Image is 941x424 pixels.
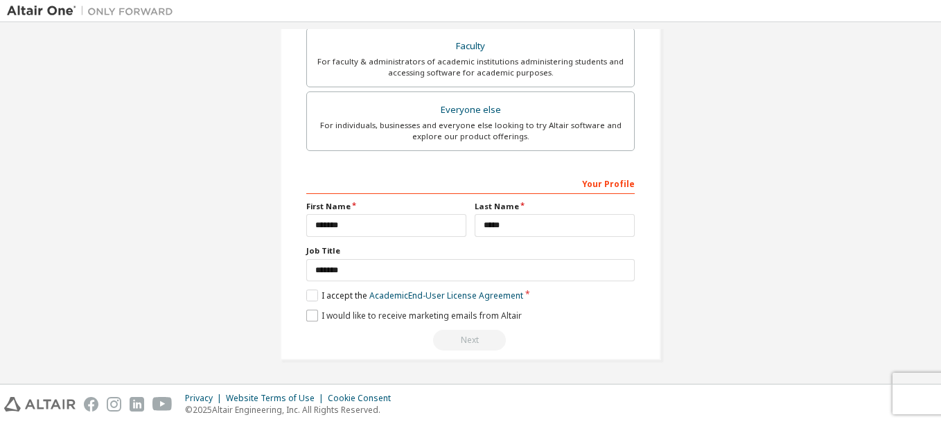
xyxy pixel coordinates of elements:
label: I would like to receive marketing emails from Altair [306,310,522,321]
div: Website Terms of Use [226,393,328,404]
a: Academic End-User License Agreement [369,290,523,301]
div: Everyone else [315,100,626,120]
div: You need to provide your academic email [306,330,635,351]
div: Your Profile [306,172,635,194]
p: © 2025 Altair Engineering, Inc. All Rights Reserved. [185,404,399,416]
label: Job Title [306,245,635,256]
img: linkedin.svg [130,397,144,412]
label: First Name [306,201,466,212]
img: instagram.svg [107,397,121,412]
img: youtube.svg [152,397,173,412]
img: facebook.svg [84,397,98,412]
div: Privacy [185,393,226,404]
label: I accept the [306,290,523,301]
div: Cookie Consent [328,393,399,404]
img: Altair One [7,4,180,18]
div: For faculty & administrators of academic institutions administering students and accessing softwa... [315,56,626,78]
label: Last Name [475,201,635,212]
div: For individuals, businesses and everyone else looking to try Altair software and explore our prod... [315,120,626,142]
div: Faculty [315,37,626,56]
img: altair_logo.svg [4,397,76,412]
